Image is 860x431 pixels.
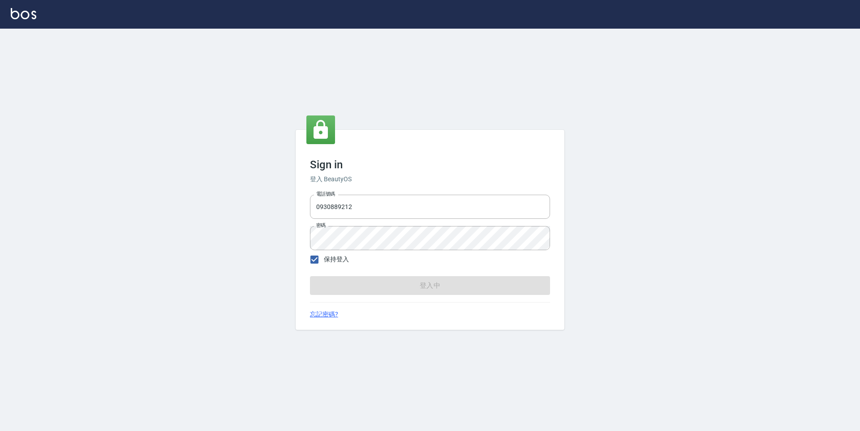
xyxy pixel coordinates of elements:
img: Logo [11,8,36,19]
label: 電話號碼 [316,191,335,197]
span: 保持登入 [324,255,349,264]
h6: 登入 BeautyOS [310,175,550,184]
h3: Sign in [310,158,550,171]
label: 密碼 [316,222,326,229]
a: 忘記密碼? [310,310,338,319]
